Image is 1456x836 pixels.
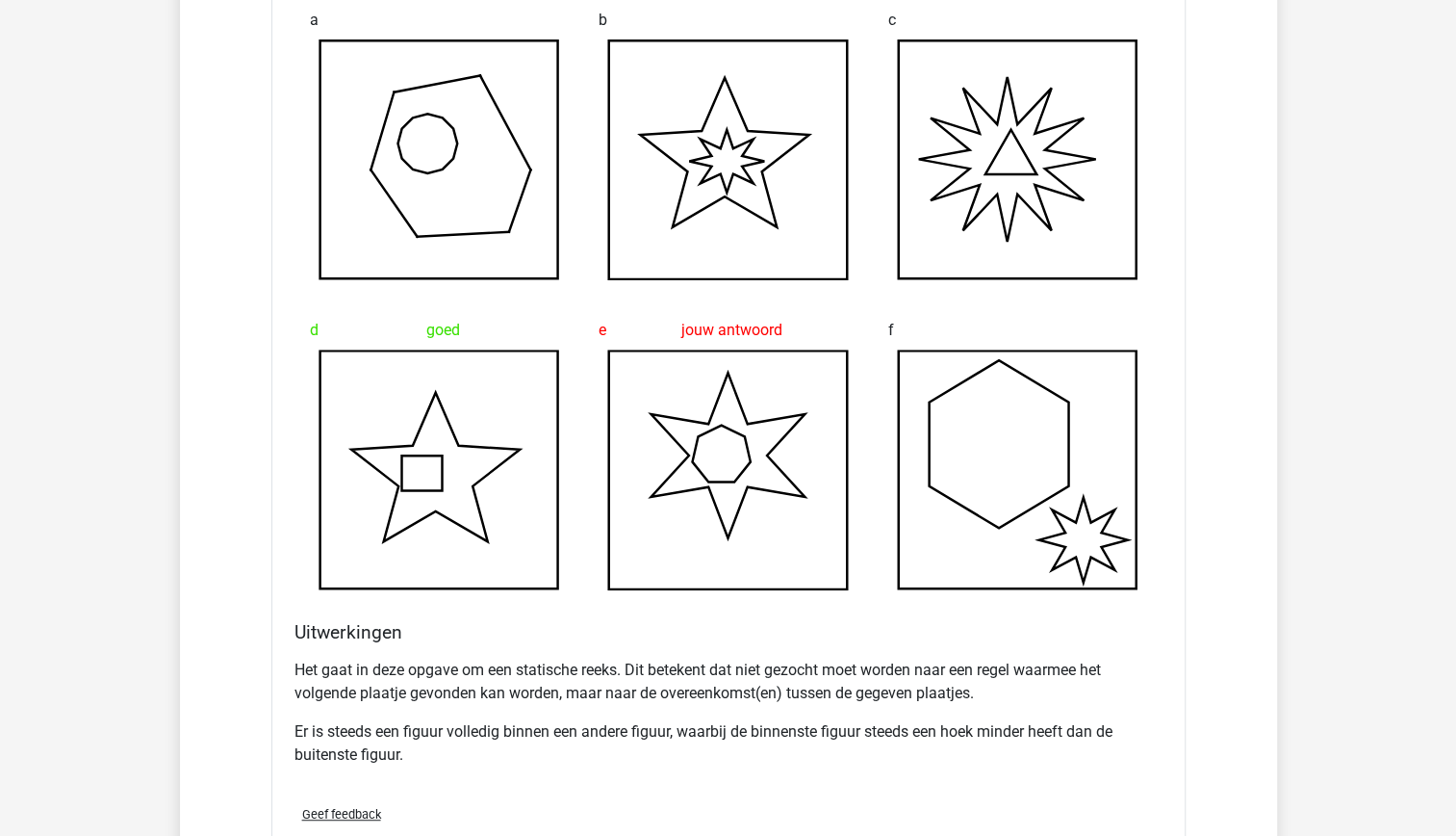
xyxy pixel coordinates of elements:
[302,807,381,822] span: Geef feedback
[310,1,319,39] span: a
[599,311,857,350] div: jouw antwoord
[294,621,1162,643] h4: Uitwerkingen
[599,311,606,350] span: e
[310,311,319,350] span: d
[888,1,896,39] span: c
[294,659,1162,705] p: Het gaat in deze opgave om een statische reeks. Dit betekent dat niet gezocht moet worden naar ee...
[888,311,894,350] span: f
[310,311,569,350] div: goed
[599,1,607,39] span: b
[294,720,1162,767] p: Er is steeds een figuur volledig binnen een andere figuur, waarbij de binnenste figuur steeds een...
